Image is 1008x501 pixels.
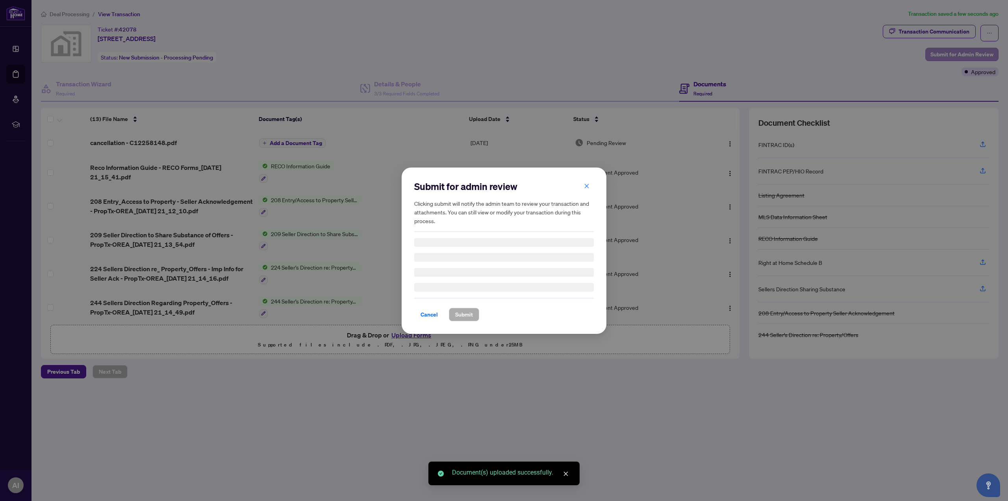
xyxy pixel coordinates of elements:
button: Submit [449,308,479,321]
h5: Clicking submit will notify the admin team to review your transaction and attachments. You can st... [414,199,594,225]
span: check-circle [438,471,444,477]
a: Close [561,469,570,478]
div: Document(s) uploaded successfully. [452,468,570,477]
span: close [584,183,589,188]
span: close [563,471,569,477]
button: Open asap [976,473,1000,497]
h2: Submit for admin review [414,180,594,193]
span: Cancel [421,308,438,321]
button: Cancel [414,308,444,321]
